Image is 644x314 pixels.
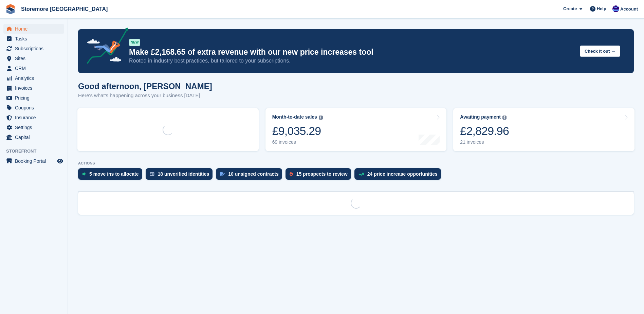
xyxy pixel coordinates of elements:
p: Rooted in industry best practices, but tailored to your subscriptions. [129,57,574,65]
div: 5 move ins to allocate [89,171,139,177]
a: Storemore [GEOGRAPHIC_DATA] [18,3,110,15]
p: ACTIONS [78,161,634,165]
button: Check it out → [580,46,620,57]
span: Account [620,6,638,13]
a: menu [3,73,64,83]
p: Here's what's happening across your business [DATE] [78,92,212,100]
a: menu [3,54,64,63]
img: move_ins_to_allocate_icon-fdf77a2bb77ea45bf5b3d319d69a93e2d87916cf1d5bf7949dd705db3b84f3ca.svg [82,172,86,176]
a: menu [3,133,64,142]
a: menu [3,123,64,132]
a: menu [3,156,64,166]
div: 10 unsigned contracts [228,171,279,177]
a: 15 prospects to review [286,168,354,183]
span: Coupons [15,103,56,112]
div: Awaiting payment [460,114,501,120]
img: icon-info-grey-7440780725fd019a000dd9b08b2336e03edf1995a4989e88bcd33f0948082b44.svg [502,116,507,120]
a: Preview store [56,157,64,165]
img: price-adjustments-announcement-icon-8257ccfd72463d97f412b2fc003d46551f7dbcb40ab6d574587a9cd5c0d94... [81,28,129,66]
a: menu [3,64,64,73]
span: Analytics [15,73,56,83]
a: menu [3,44,64,53]
a: menu [3,113,64,122]
span: Settings [15,123,56,132]
h1: Good afternoon, [PERSON_NAME] [78,82,212,91]
a: Awaiting payment £2,829.96 21 invoices [453,108,634,151]
span: Insurance [15,113,56,122]
span: Tasks [15,34,56,43]
span: Sites [15,54,56,63]
a: menu [3,103,64,112]
a: 18 unverified identities [146,168,216,183]
div: 69 invoices [272,139,323,145]
a: menu [3,83,64,93]
img: price_increase_opportunities-93ffe204e8149a01c8c9dc8f82e8f89637d9d84a8eef4429ea346261dce0b2c0.svg [358,173,364,176]
div: 18 unverified identities [158,171,209,177]
img: prospect-51fa495bee0391a8d652442698ab0144808aea92771e9ea1ae160a38d050c398.svg [290,172,293,176]
img: verify_identity-adf6edd0f0f0b5bbfe63781bf79b02c33cf7c696d77639b501bdc392416b5a36.svg [150,172,154,176]
div: 15 prospects to review [296,171,348,177]
img: icon-info-grey-7440780725fd019a000dd9b08b2336e03edf1995a4989e88bcd33f0948082b44.svg [319,116,323,120]
div: Month-to-date sales [272,114,317,120]
a: 10 unsigned contracts [216,168,286,183]
div: £9,035.29 [272,124,323,138]
span: Home [15,24,56,34]
img: contract_signature_icon-13c848040528278c33f63329250d36e43548de30e8caae1d1a13099fd9432cc5.svg [220,172,225,176]
span: Pricing [15,93,56,103]
div: 21 invoices [460,139,509,145]
span: Storefront [6,148,68,155]
img: stora-icon-8386f47178a22dfd0bd8f6a31ec36ba5ce8667c1dd55bd0f319d3a0aa187defe.svg [5,4,16,14]
span: Help [597,5,606,12]
span: Booking Portal [15,156,56,166]
p: Make £2,168.65 of extra revenue with our new price increases tool [129,47,574,57]
span: Invoices [15,83,56,93]
a: menu [3,93,64,103]
span: Subscriptions [15,44,56,53]
div: 24 price increase opportunities [367,171,438,177]
div: £2,829.96 [460,124,509,138]
span: CRM [15,64,56,73]
div: NEW [129,39,140,46]
span: Capital [15,133,56,142]
a: Month-to-date sales £9,035.29 69 invoices [265,108,447,151]
a: 24 price increase opportunities [354,168,444,183]
a: menu [3,24,64,34]
span: Create [563,5,577,12]
a: 5 move ins to allocate [78,168,146,183]
a: menu [3,34,64,43]
img: Angela [612,5,619,12]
